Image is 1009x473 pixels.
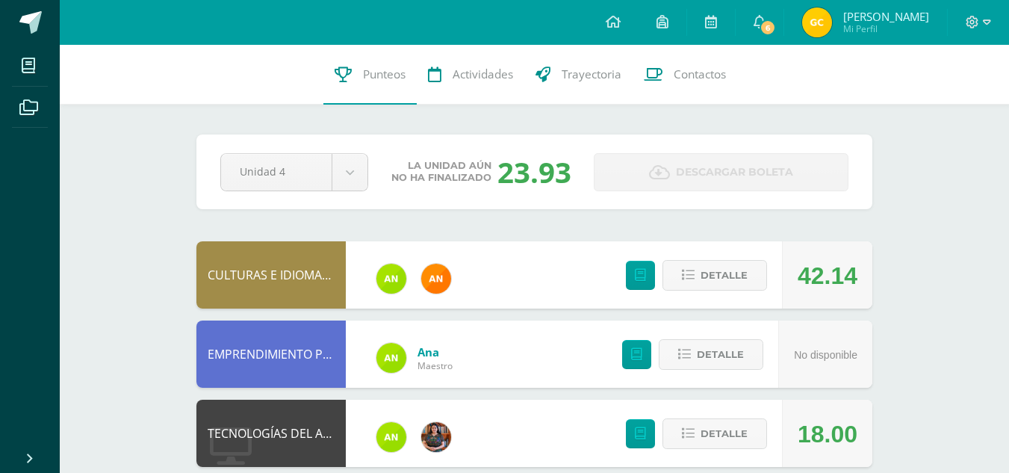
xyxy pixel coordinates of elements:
[391,160,491,184] span: La unidad aún no ha finalizado
[240,154,313,189] span: Unidad 4
[760,19,776,36] span: 6
[674,67,726,82] span: Contactos
[417,359,453,372] span: Maestro
[843,9,929,24] span: [PERSON_NAME]
[697,341,744,368] span: Detalle
[376,264,406,294] img: 122d7b7bf6a5205df466ed2966025dea.png
[701,262,748,289] span: Detalle
[196,321,346,388] div: EMPRENDIMIENTO PARA LA PRODUCTIVIDAD
[843,22,929,35] span: Mi Perfil
[659,339,763,370] button: Detalle
[662,260,767,291] button: Detalle
[196,400,346,467] div: TECNOLOGÍAS DEL APRENDIZAJE Y LA COMUNICACIÓN
[376,343,406,373] img: 122d7b7bf6a5205df466ed2966025dea.png
[417,45,524,105] a: Actividades
[363,67,406,82] span: Punteos
[376,422,406,452] img: 122d7b7bf6a5205df466ed2966025dea.png
[417,344,453,359] a: Ana
[562,67,621,82] span: Trayectoria
[497,152,571,191] div: 23.93
[662,418,767,449] button: Detalle
[524,45,633,105] a: Trayectoria
[701,420,748,448] span: Detalle
[421,264,451,294] img: fc6731ddebfef4a76f049f6e852e62c4.png
[633,45,737,105] a: Contactos
[802,7,832,37] img: 68cc56d79e50511208d95ee5aa952b23.png
[798,401,857,468] div: 18.00
[323,45,417,105] a: Punteos
[421,422,451,452] img: 60a759e8b02ec95d430434cf0c0a55c7.png
[221,154,367,191] a: Unidad 4
[794,349,857,361] span: No disponible
[453,67,513,82] span: Actividades
[798,242,857,309] div: 42.14
[196,241,346,309] div: CULTURAS E IDIOMAS MAYAS, GARÍFUNA O XINCA
[676,154,793,191] span: Descargar boleta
